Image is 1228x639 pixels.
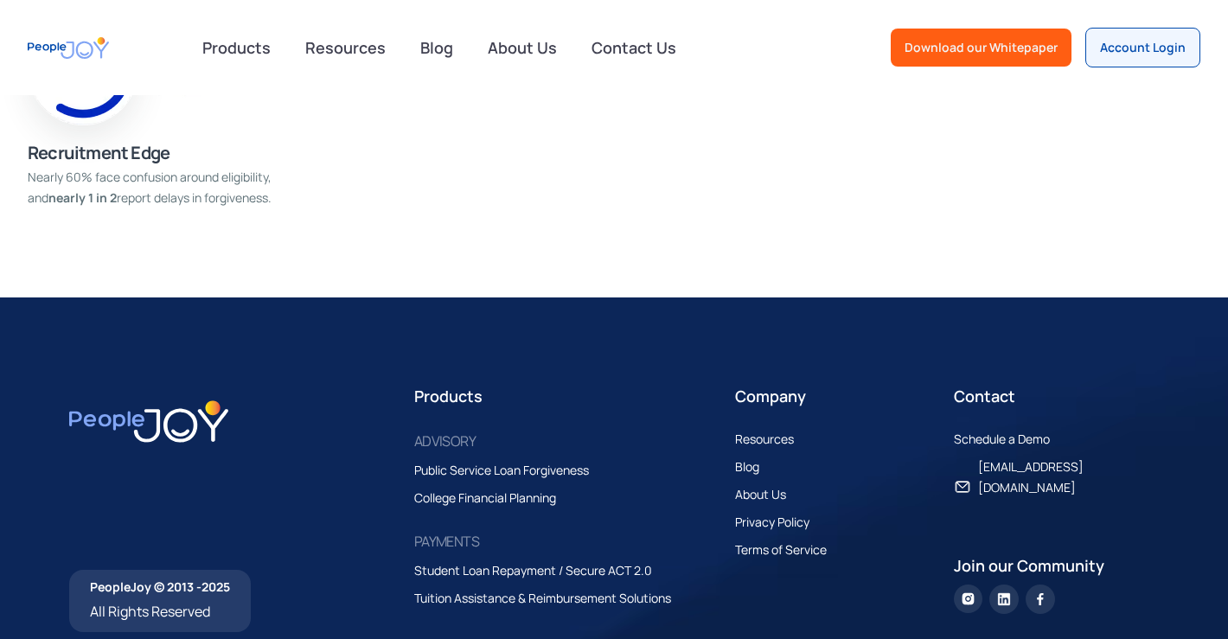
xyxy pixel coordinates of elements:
[414,588,671,609] div: Tuition Assistance & Reimbursement Solutions
[90,599,230,623] div: All Rights Reserved
[295,29,396,67] a: Resources
[1085,28,1200,67] a: Account Login
[954,429,1050,450] div: Schedule a Demo
[735,457,777,477] a: Blog
[735,484,803,505] a: About Us
[414,460,589,481] div: Public Service Loan Forgiveness
[414,384,721,408] div: Products
[28,167,298,208] div: Nearly 60% face confusion around eligibility, and report delays in forgiveness.
[954,429,1067,450] a: Schedule a Demo
[735,540,827,560] div: Terms of Service
[414,560,652,581] div: Student Loan Repayment / Secure ACT 2.0
[905,39,1058,56] div: Download our Whitepaper
[414,460,606,481] a: Public Service Loan Forgiveness
[1100,39,1186,56] div: Account Login
[414,429,476,453] div: ADVISORY
[414,529,479,553] div: PAYMENTS
[954,553,1159,578] div: Join our Community
[414,560,669,581] a: Student Loan Repayment / Secure ACT 2.0
[48,189,117,206] strong: nearly 1 in 2
[581,29,687,67] a: Contact Us
[414,488,556,508] div: College Financial Planning
[735,540,844,560] a: Terms of Service
[978,457,1142,498] div: [EMAIL_ADDRESS][DOMAIN_NAME]
[735,429,794,450] div: Resources
[410,29,464,67] a: Blog
[735,512,809,533] div: Privacy Policy
[28,29,109,67] a: home
[192,30,281,65] div: Products
[735,512,827,533] a: Privacy Policy
[954,384,1159,408] div: Contact
[414,488,573,508] a: College Financial Planning
[954,457,1159,498] a: [EMAIL_ADDRESS][DOMAIN_NAME]
[90,578,230,596] div: PeopleJoy © 2013 -
[891,29,1071,67] a: Download our Whitepaper
[201,578,230,595] span: 2025
[735,384,940,408] div: Company
[735,484,786,505] div: About Us
[477,29,567,67] a: About Us
[28,139,298,167] div: Recruitment Edge
[735,429,811,450] a: Resources
[414,588,688,609] a: Tuition Assistance & Reimbursement Solutions
[735,457,759,477] div: Blog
